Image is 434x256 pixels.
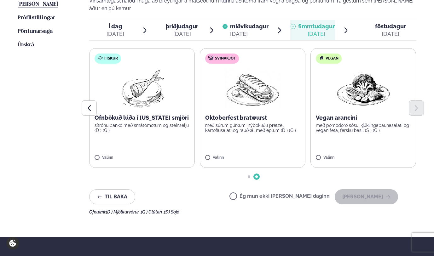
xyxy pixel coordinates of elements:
button: Til baka [89,189,135,204]
a: Útskrá [18,41,34,49]
div: [DATE] [298,30,335,38]
span: Fiskur [104,56,118,61]
button: Next slide [409,100,424,116]
a: [PERSON_NAME] [18,1,58,8]
img: pork.svg [208,55,213,60]
p: Vegan arancini [316,114,411,122]
span: miðvikudagur [230,23,269,30]
p: Ofnbökuð lúða í [US_STATE] smjöri [95,114,189,122]
span: (D ) Mjólkurvörur , [106,209,141,214]
img: Vegan.svg [319,55,324,60]
button: Previous slide [82,100,97,116]
div: [DATE] [230,30,269,38]
span: Go to slide 2 [255,175,258,178]
span: (S ) Soja [164,209,180,214]
a: Cookie settings [6,237,19,250]
span: föstudagur [375,23,406,30]
p: Oktoberfest bratwurst [205,114,300,122]
span: Pöntunarsaga [18,29,53,34]
img: Vegan.png [336,69,391,109]
a: Pöntunarsaga [18,28,53,35]
div: [DATE] [107,30,124,38]
div: [DATE] [166,30,198,38]
div: [DATE] [375,30,406,38]
span: Go to slide 1 [248,175,250,178]
span: Vegan [326,56,339,61]
span: Svínakjöt [215,56,236,61]
a: Prófílstillingar [18,14,55,22]
p: með pomodoro sósu, kjúklingabaunasalati og vegan feta, fersku basil (S ) (G ) [316,123,411,133]
span: fimmtudagur [298,23,335,30]
span: (G ) Glúten , [141,209,164,214]
span: þriðjudagur [166,23,198,30]
div: Ofnæmi: [89,209,416,214]
p: sítrónu panko með smátómötum og steinselju (D ) (G ) [95,123,189,133]
img: Fish.png [114,69,170,109]
img: Panini.png [225,69,281,109]
span: [PERSON_NAME] [18,2,58,7]
button: [PERSON_NAME] [335,189,398,204]
img: fish.svg [98,55,103,60]
span: Útskrá [18,42,34,48]
p: með súrum gúrkum, nýbökuðu pretzel, kartöflusalati og rauðkál með eplum (D ) (G ) [205,123,300,133]
span: Prófílstillingar [18,15,55,20]
span: Í dag [107,23,124,30]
